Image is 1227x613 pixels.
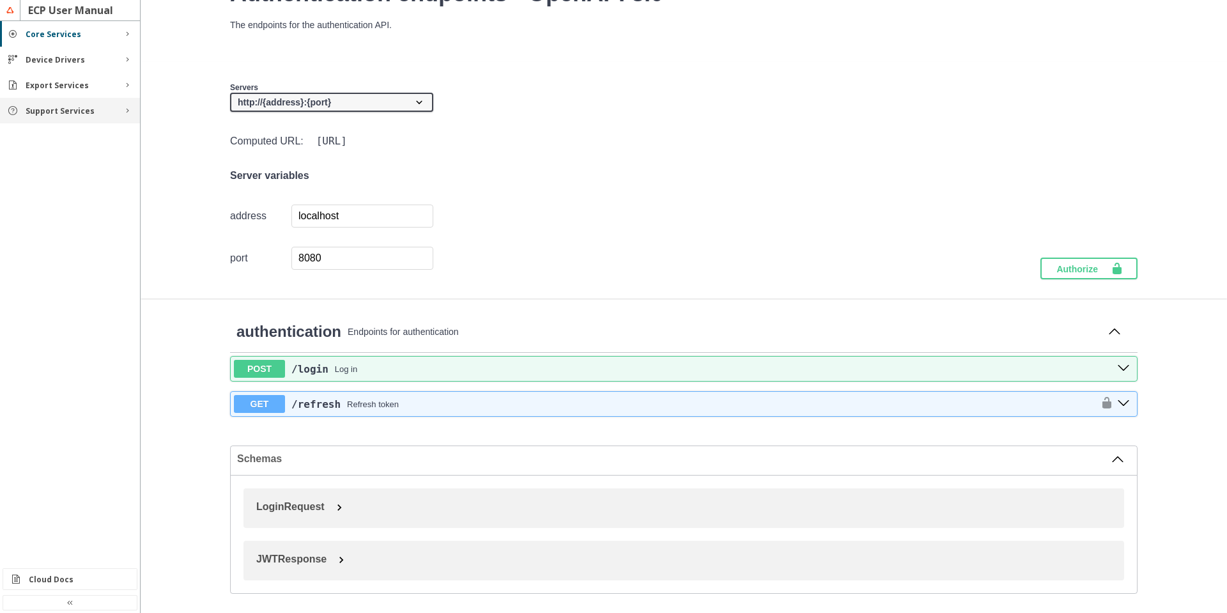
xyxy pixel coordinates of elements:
button: post ​/login [1113,361,1134,377]
a: /login [291,363,328,375]
span: JWTResponse [256,554,327,564]
span: Schemas [237,453,1111,465]
td: address [230,204,291,228]
p: Endpoints for authentication [348,327,1098,337]
a: /refresh [291,398,341,410]
span: authentication [236,323,341,340]
div: Computed URL: [230,132,433,150]
td: port [230,246,291,270]
a: authentication [236,323,341,341]
span: LoginRequest [256,501,325,512]
h4: Server variables [230,170,433,182]
code: [URL] [314,132,350,150]
div: Log in [335,364,357,374]
button: LoginRequest [250,495,1131,519]
span: Authorize [1056,262,1111,275]
span: GET [234,395,285,413]
button: JWTResponse [250,547,1131,571]
button: Schemas [237,453,1124,465]
button: GET/refreshRefresh token [234,395,1094,413]
button: POST/loginLog in [234,360,1113,378]
span: POST [234,360,285,378]
button: Collapse operation [1104,323,1125,342]
div: Refresh token [347,400,399,409]
p: The endpoints for the authentication API. [230,20,1138,30]
span: Servers [230,83,258,92]
button: get ​/refresh [1113,396,1134,412]
button: Authorize [1040,258,1138,279]
button: authorization button unlocked [1094,396,1113,412]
